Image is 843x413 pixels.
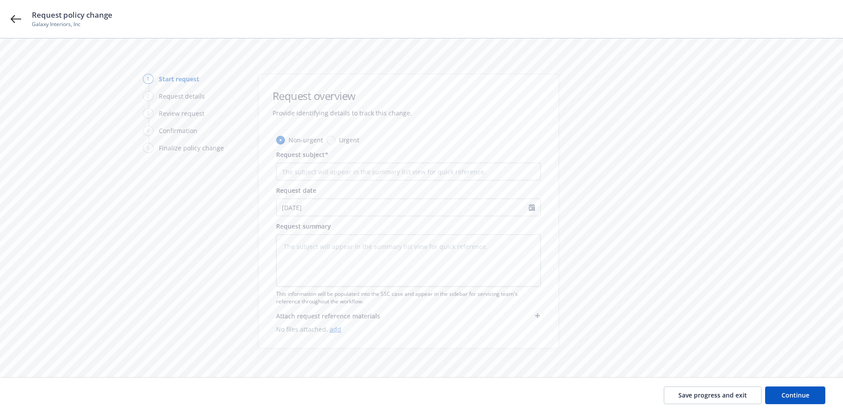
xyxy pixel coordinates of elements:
[159,74,199,84] div: Start request
[327,136,335,145] input: Urgent
[277,199,529,216] input: MM/DD/YYYY
[276,150,328,159] span: Request subject*
[32,20,112,28] span: Galaxy Interiors, Inc
[330,325,341,333] a: add
[276,163,541,180] input: The subject will appear in the summary list view for quick reference.
[143,143,154,153] div: 5
[276,290,541,305] span: This information will be populated into the SSC case and appear in the sidebar for servicing team...
[273,88,412,103] h1: Request overview
[289,135,323,145] span: Non-urgent
[143,108,154,119] div: 3
[159,92,205,101] div: Request details
[781,391,809,399] span: Continue
[159,109,204,118] div: Review request
[276,222,331,230] span: Request summary
[276,136,285,145] input: Non-urgent
[159,126,197,135] div: Confirmation
[143,126,154,136] div: 4
[32,10,112,20] span: Request policy change
[765,386,825,404] button: Continue
[276,311,380,321] span: Attach request reference materials
[664,386,762,404] button: Save progress and exit
[159,143,224,153] div: Finalize policy change
[143,74,154,84] div: 1
[276,325,541,334] span: No files attached.
[339,135,359,145] span: Urgent
[276,186,316,195] span: Request date
[529,204,535,211] svg: Calendar
[143,91,154,101] div: 2
[678,391,747,399] span: Save progress and exit
[273,108,412,118] span: Provide identifying details to track this change.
